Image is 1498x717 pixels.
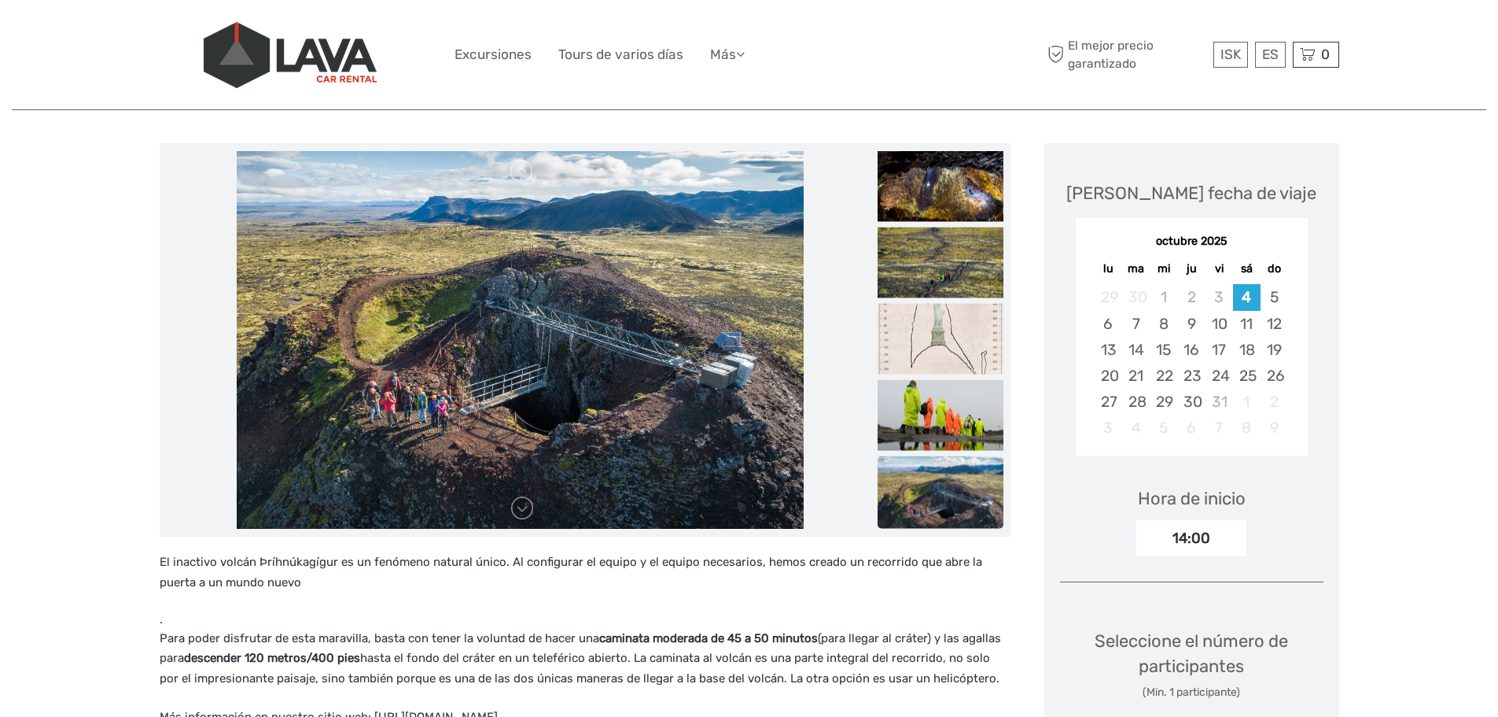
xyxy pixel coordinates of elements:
a: Tours de varios días [558,43,683,66]
div: Choose domingo, 19 de octubre de 2025 [1261,337,1288,363]
div: Not available viernes, 31 de octubre de 2025 [1205,389,1233,415]
img: 6219c0b50cc84b2caf4641b282fdf69a.jpeg [237,151,803,529]
div: Choose lunes, 13 de octubre de 2025 [1095,337,1122,363]
img: fb0600affdc143718af37a4963468f6f_slider_thumbnail.jpeg [878,227,1003,298]
div: Choose domingo, 26 de octubre de 2025 [1261,363,1288,389]
div: sá [1233,258,1261,279]
a: Excursiones [455,43,532,66]
div: Choose jueves, 23 de octubre de 2025 [1177,363,1205,389]
div: Choose sábado, 11 de octubre de 2025 [1233,311,1261,337]
img: 067993594312409d8ae5e9307ead0c2c_slider_thumbnail.jpeg [878,304,1003,375]
div: Not available sábado, 8 de noviembre de 2025 [1233,415,1261,441]
div: Choose jueves, 9 de octubre de 2025 [1177,311,1205,337]
div: Not available lunes, 29 de septiembre de 2025 [1095,284,1122,310]
div: Hora de inicio [1138,486,1246,511]
img: 7ac251c5713f4a2dbe5a120df4a8d976_slider_thumbnail.jpeg [878,151,1003,222]
div: Choose lunes, 6 de octubre de 2025 [1095,311,1122,337]
div: Not available lunes, 3 de noviembre de 2025 [1095,415,1122,441]
div: Choose lunes, 20 de octubre de 2025 [1095,363,1122,389]
div: Not available viernes, 3 de octubre de 2025 [1205,284,1233,310]
div: Choose miércoles, 8 de octubre de 2025 [1150,311,1177,337]
div: ju [1177,258,1205,279]
div: Not available martes, 4 de noviembre de 2025 [1122,415,1150,441]
img: 6219c0b50cc84b2caf4641b282fdf69a.jpeg [878,456,1003,541]
div: octubre 2025 [1076,234,1308,250]
div: Choose sábado, 25 de octubre de 2025 [1233,363,1261,389]
div: Seleccione el número de participantes [1060,629,1323,700]
div: Not available jueves, 6 de noviembre de 2025 [1177,415,1205,441]
div: 14:00 [1136,520,1246,556]
div: ES [1255,42,1286,68]
div: Choose miércoles, 15 de octubre de 2025 [1150,337,1177,363]
div: Choose viernes, 10 de octubre de 2025 [1205,311,1233,337]
strong: descender 120 metros/400 pies [184,651,360,665]
a: Más [710,43,745,66]
div: ma [1122,258,1150,279]
div: lu [1095,258,1122,279]
div: Not available martes, 30 de septiembre de 2025 [1122,284,1150,310]
img: 3bd865ff6ee541179b522a110245f5e4_slider_thumbnail.jpeg [878,380,1003,451]
p: El inactivo volcán Þríhnúkagígur es un fenómeno natural único. Al configurar el equipo y el equip... [160,553,1011,593]
div: Choose domingo, 5 de octubre de 2025 [1261,284,1288,310]
div: Not available domingo, 2 de noviembre de 2025 [1261,389,1288,415]
div: Choose sábado, 18 de octubre de 2025 [1233,337,1261,363]
div: vi [1205,258,1233,279]
div: Choose lunes, 27 de octubre de 2025 [1095,389,1122,415]
p: We're away right now. Please check back later! [22,28,178,40]
div: Not available viernes, 7 de noviembre de 2025 [1205,415,1233,441]
div: Choose miércoles, 22 de octubre de 2025 [1150,363,1177,389]
div: Choose domingo, 12 de octubre de 2025 [1261,311,1288,337]
div: Not available domingo, 9 de noviembre de 2025 [1261,415,1288,441]
div: Not available jueves, 2 de octubre de 2025 [1177,284,1205,310]
div: Not available miércoles, 1 de octubre de 2025 [1150,284,1177,310]
div: Choose jueves, 16 de octubre de 2025 [1177,337,1205,363]
div: do [1261,258,1288,279]
div: Not available sábado, 1 de noviembre de 2025 [1233,389,1261,415]
span: 0 [1319,46,1332,62]
div: mi [1150,258,1177,279]
div: month 2025-10 [1080,284,1302,441]
div: Choose jueves, 30 de octubre de 2025 [1177,389,1205,415]
p: Para poder disfrutar de esta maravilla, basta con tener la voluntad de hacer una (para llegar al ... [160,629,1011,689]
div: Choose sábado, 4 de octubre de 2025 [1233,284,1261,310]
img: 523-13fdf7b0-e410-4b32-8dc9-7907fc8d33f7_logo_big.jpg [204,22,377,88]
div: Choose miércoles, 29 de octubre de 2025 [1150,389,1177,415]
span: ISK [1220,46,1241,62]
strong: caminata moderada de 45 a 50 minutos [599,631,818,645]
div: (Min. 1 participante) [1060,685,1323,700]
span: El mejor precio garantizado [1044,37,1209,72]
div: Choose viernes, 17 de octubre de 2025 [1205,337,1233,363]
button: Open LiveChat chat widget [181,24,200,43]
div: Not available miércoles, 5 de noviembre de 2025 [1150,415,1177,441]
div: Choose martes, 7 de octubre de 2025 [1122,311,1150,337]
div: Choose martes, 14 de octubre de 2025 [1122,337,1150,363]
div: Choose martes, 28 de octubre de 2025 [1122,389,1150,415]
div: [PERSON_NAME] fecha de viaje [1066,181,1316,205]
div: Choose martes, 21 de octubre de 2025 [1122,363,1150,389]
div: Choose viernes, 24 de octubre de 2025 [1205,363,1233,389]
